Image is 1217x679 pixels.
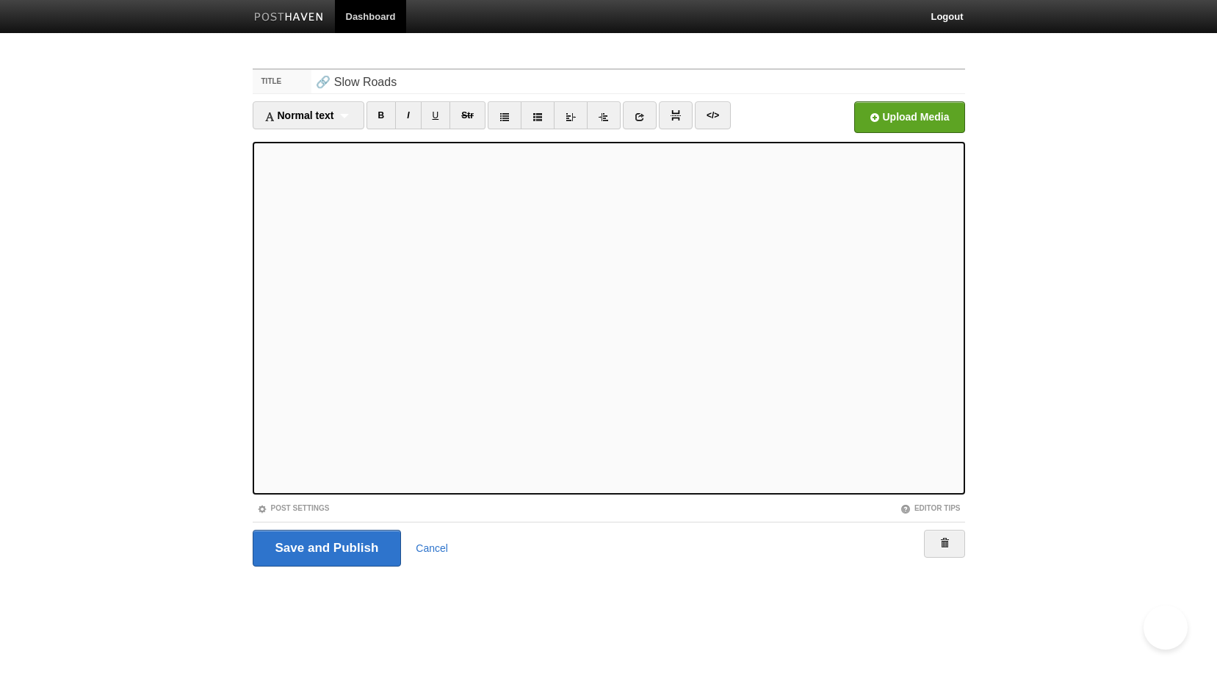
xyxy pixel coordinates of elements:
a: U [421,101,451,129]
label: Title [253,70,312,93]
input: Save and Publish [253,530,402,567]
a: Cancel [416,542,448,554]
a: </> [695,101,731,129]
img: pagebreak-icon.png [671,110,681,121]
img: Posthaven-bar [254,12,324,24]
span: Normal text [264,109,334,121]
a: B [366,101,397,129]
a: Post Settings [257,504,330,512]
a: I [395,101,421,129]
iframe: Help Scout Beacon - Open [1144,606,1188,650]
a: Editor Tips [900,504,961,512]
a: Str [449,101,485,129]
del: Str [461,110,474,121]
